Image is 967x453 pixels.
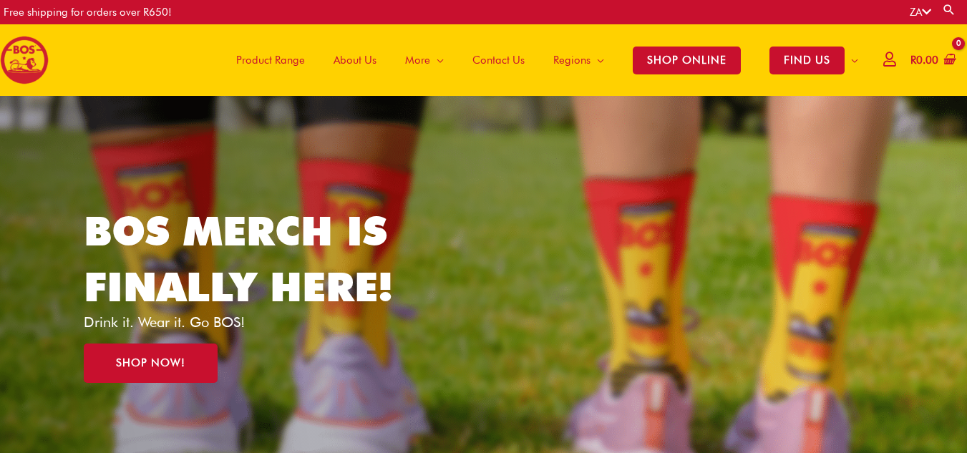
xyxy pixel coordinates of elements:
[211,24,873,96] nav: Site Navigation
[84,315,414,329] p: Drink it. Wear it. Go BOS!
[319,24,391,96] a: About Us
[618,24,755,96] a: SHOP ONLINE
[910,6,931,19] a: ZA
[222,24,319,96] a: Product Range
[539,24,618,96] a: Regions
[334,39,376,82] span: About Us
[84,344,218,383] a: SHOP NOW!
[458,24,539,96] a: Contact Us
[116,358,185,369] span: SHOP NOW!
[910,54,938,67] bdi: 0.00
[84,207,393,311] a: BOS MERCH IS FINALLY HERE!
[236,39,305,82] span: Product Range
[553,39,591,82] span: Regions
[633,47,741,74] span: SHOP ONLINE
[472,39,525,82] span: Contact Us
[910,54,916,67] span: R
[391,24,458,96] a: More
[942,3,956,16] a: Search button
[908,44,956,77] a: View Shopping Cart, empty
[405,39,430,82] span: More
[769,47,845,74] span: FIND US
